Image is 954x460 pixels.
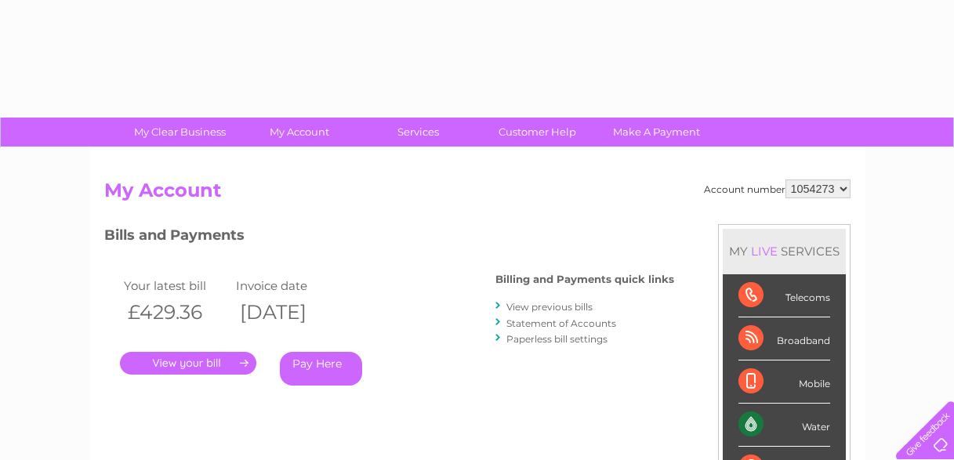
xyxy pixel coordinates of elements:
[738,404,830,447] div: Water
[473,118,602,147] a: Customer Help
[506,317,616,329] a: Statement of Accounts
[354,118,483,147] a: Services
[120,275,233,296] td: Your latest bill
[280,352,362,386] a: Pay Here
[104,179,851,209] h2: My Account
[232,275,345,296] td: Invoice date
[748,244,781,259] div: LIVE
[704,179,851,198] div: Account number
[120,296,233,328] th: £429.36
[232,296,345,328] th: [DATE]
[234,118,364,147] a: My Account
[738,317,830,360] div: Broadband
[723,229,846,273] div: MY SERVICES
[120,352,256,375] a: .
[104,224,674,252] h3: Bills and Payments
[506,301,593,313] a: View previous bills
[738,360,830,404] div: Mobile
[495,273,674,285] h4: Billing and Payments quick links
[506,333,608,345] a: Paperless bill settings
[592,118,721,147] a: Make A Payment
[738,274,830,317] div: Telecoms
[115,118,245,147] a: My Clear Business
